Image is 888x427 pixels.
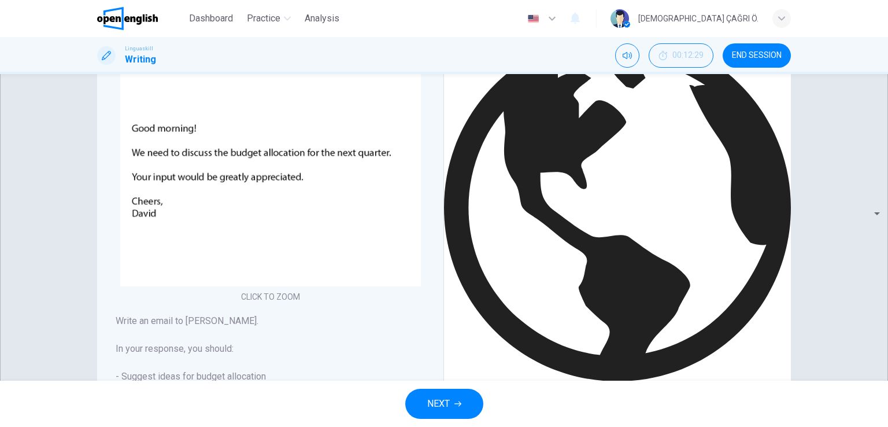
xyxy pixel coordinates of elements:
span: Practice [247,12,280,25]
div: Translate [444,34,791,399]
span: Analysis [305,12,339,25]
button: Analysis [300,8,344,29]
div: [DEMOGRAPHIC_DATA] ÇAĞRI Ö. [638,12,758,25]
div: Mute [615,43,639,68]
img: Profile picture [610,9,629,28]
span: Dashboard [189,12,233,25]
button: Practice [242,8,295,29]
span: Linguaskill [125,45,153,53]
div: Hide [649,43,713,68]
button: Dashboard [184,8,238,29]
button: NEXT [405,389,483,419]
img: OpenEnglish logo [97,7,158,30]
span: 00:12:29 [672,51,704,60]
span: NEXT [427,396,450,412]
h1: Writing [125,53,156,67]
button: 00:12:29 [649,43,713,68]
span: END SESSION [732,51,782,60]
button: END SESSION [723,43,791,68]
img: en [526,14,541,23]
a: OpenEnglish logo [97,7,184,30]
